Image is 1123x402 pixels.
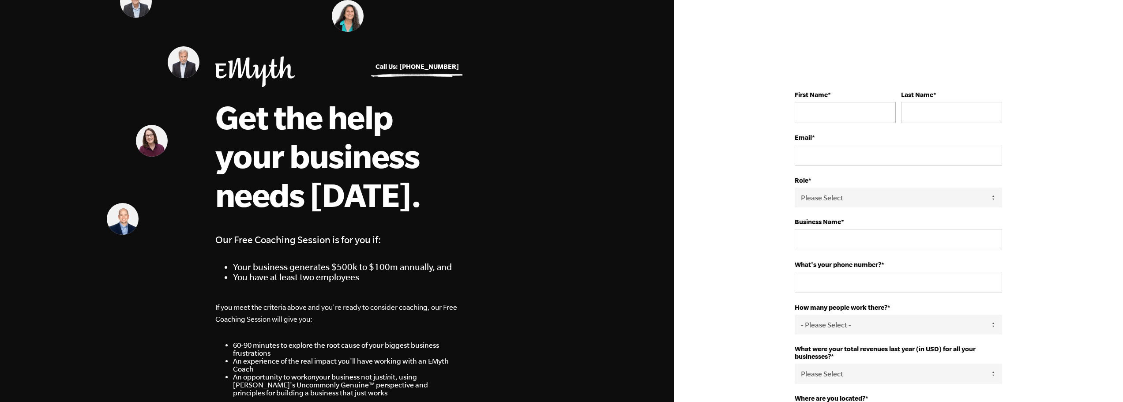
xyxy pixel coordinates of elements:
li: An opportunity to work your business not just it, using [PERSON_NAME]'s Uncommonly Genuine™ persp... [233,373,459,397]
img: Steve Edkins, EMyth Business Coach [168,46,199,78]
li: You have at least two employees [233,272,459,282]
em: on [308,373,315,381]
strong: What were your total revenues last year (in USD) for all your businesses? [795,345,976,360]
strong: Email [795,134,812,141]
strong: Last Name [901,91,933,98]
a: Call Us: [PHONE_NUMBER] [376,63,459,70]
li: An experience of the real impact you'll have working with an EMyth Coach [233,357,459,373]
iframe: Chat Widget [1079,360,1123,402]
strong: How many people work there? [795,304,887,311]
img: EMyth [215,56,295,87]
strong: First Name [795,91,828,98]
li: 60-90 minutes to explore the root cause of your biggest business frustrations [233,341,459,357]
img: Melinda Lawson, EMyth Business Coach [136,125,168,157]
h4: Our Free Coaching Session is for you if: [215,232,459,248]
strong: What's your phone number? [795,261,881,268]
img: Jonathan Slater, EMyth Business Coach [107,203,139,235]
strong: Role [795,177,808,184]
h1: Get the help your business needs [DATE]. [215,98,458,214]
strong: Where are you located? [795,394,865,402]
li: Your business generates $500k to $100m annually, and [233,262,459,272]
p: If you meet the criteria above and you're ready to consider coaching, our Free Coaching Session w... [215,301,459,325]
em: in [385,373,391,381]
strong: Business Name [795,218,841,225]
